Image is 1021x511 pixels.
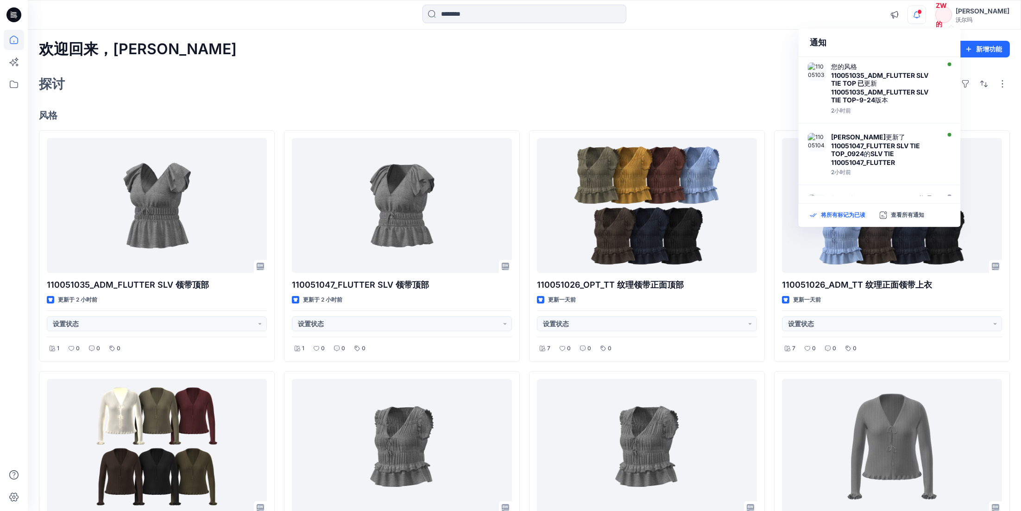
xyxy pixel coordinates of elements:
[799,29,961,57] div: 通知
[76,344,80,353] p: 0
[832,344,836,353] p: 0
[547,344,550,353] p: 7
[812,344,816,353] p: 0
[831,142,920,158] strong: 110051047_FLUTTER SLV TIE TOP_0924
[935,6,952,23] div: ZW的
[39,110,1010,121] h4: 风格
[537,278,757,291] p: 110051026_OPT_TT 纹理领带正面顶部
[831,71,928,87] strong: 110051035_ADM_FLUTTER SLV TIE TOP 已
[831,195,857,202] font: 您的风格
[831,133,886,141] strong: [PERSON_NAME]
[292,278,512,291] p: 110051047_FLUTTER SLV 领带顶部
[956,6,1009,16] div: [PERSON_NAME]
[831,169,938,176] div: Wednesday, September 24, 2025 06:51
[956,16,1009,24] div: 沃尔玛
[292,138,512,273] a: 110051047_FLUTTER SLV 领带顶部
[362,344,366,353] p: 0
[303,295,342,305] p: 更新于 2 小时前
[808,63,826,81] img: 110051035_ADM_FLUTTER SLV 平局 TOP-9-24
[39,76,65,91] h2: 探讨
[321,344,325,353] p: 0
[853,344,857,353] p: 0
[831,195,932,211] strong: 110051026_OPT_TT 纹理领带正面顶部
[808,133,826,151] img: 110051047_FLUTTER SLV TIE TOP_0924
[831,88,928,104] strong: 110051035_ADM_FLUTTER SLV TIE TOP-9-24
[302,344,304,353] p: 1
[117,344,120,353] p: 0
[831,107,938,114] div: Wednesday, September 24, 2025 07:13
[831,133,938,166] div: 更新了 的
[782,138,1002,273] a: 110051026_ADM_TT 纹理正面领带上衣
[957,41,1010,57] button: 新增功能
[891,211,924,220] p: 查看所有通知
[96,344,100,353] p: 0
[831,63,938,105] div: 您的风格 更新 版本
[58,295,97,305] p: 更新于 2 小时前
[587,344,591,353] p: 0
[39,41,237,58] h2: 欢迎回来，[PERSON_NAME]
[792,344,795,353] p: 7
[548,295,576,305] p: 更新一天前
[608,344,611,353] p: 0
[782,278,1002,291] p: 110051026_ADM_TT 纹理正面领带上衣
[808,195,826,213] img: 110051026_ColorRun_TT 纹理领带正面上衣
[831,150,895,166] strong: SLV TIE 110051047_FLUTTER
[821,211,865,220] p: 将所有标记为已读
[537,138,757,273] a: 110051026_OPT_TT 纹理领带正面顶部
[47,278,267,291] p: 110051035_ADM_FLUTTER SLV 领带顶部
[567,344,571,353] p: 0
[47,138,267,273] a: 110051035_ADM_FLUTTER SLV 领带顶部
[57,344,59,353] p: 1
[793,295,821,305] p: 更新一天前
[341,344,345,353] p: 0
